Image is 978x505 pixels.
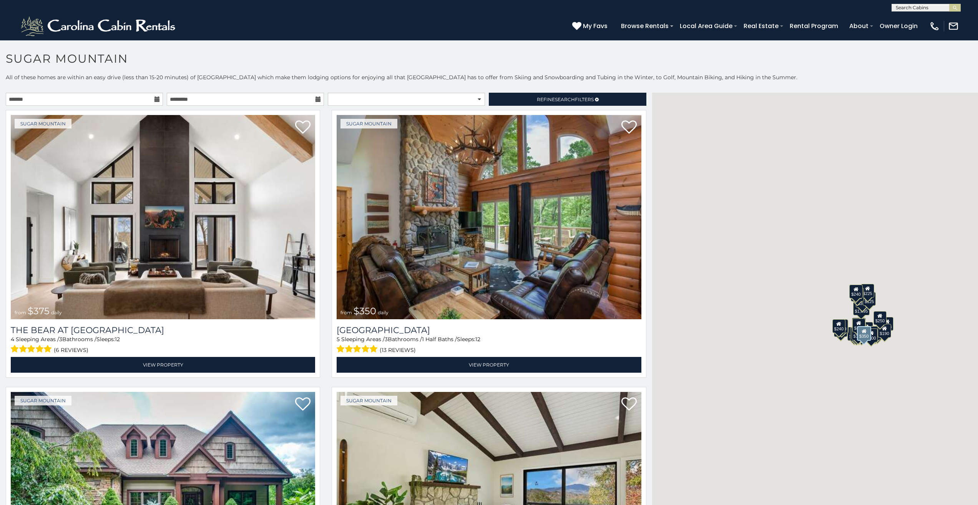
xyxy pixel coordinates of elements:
[337,325,641,335] a: [GEOGRAPHIC_DATA]
[19,15,179,38] img: White-1-2.png
[929,21,940,32] img: phone-regular-white.png
[15,119,71,128] a: Sugar Mountain
[852,318,865,332] div: $190
[11,335,315,355] div: Sleeping Areas / Bathrooms / Sleeps:
[948,21,959,32] img: mail-regular-white.png
[337,335,641,355] div: Sleeping Areas / Bathrooms / Sleeps:
[59,336,62,343] span: 3
[354,305,376,317] span: $350
[880,317,893,331] div: $155
[422,336,457,343] span: 1 Half Baths /
[51,310,62,315] span: daily
[676,19,736,33] a: Local Area Guide
[853,302,870,315] div: $1,095
[873,311,886,325] div: $250
[11,357,315,373] a: View Property
[617,19,672,33] a: Browse Rentals
[337,115,641,319] img: Grouse Moor Lodge
[337,336,340,343] span: 5
[11,336,14,343] span: 4
[11,325,315,335] h3: The Bear At Sugar Mountain
[861,284,874,298] div: $225
[621,120,637,136] a: Add to favorites
[849,285,862,298] div: $240
[340,310,352,315] span: from
[295,120,311,136] a: Add to favorites
[572,21,609,31] a: My Favs
[868,326,882,340] div: $195
[878,324,891,338] div: $190
[850,327,863,341] div: $155
[11,115,315,319] a: The Bear At Sugar Mountain from $375 daily
[832,319,845,333] div: $240
[337,357,641,373] a: View Property
[11,325,315,335] a: The Bear At [GEOGRAPHIC_DATA]
[852,318,865,332] div: $265
[786,19,842,33] a: Rental Program
[337,115,641,319] a: Grouse Moor Lodge from $350 daily
[583,21,608,31] span: My Favs
[295,397,311,413] a: Add to favorites
[621,397,637,413] a: Add to favorites
[740,19,782,33] a: Real Estate
[115,336,120,343] span: 12
[489,93,646,106] a: RefineSearchFilters
[537,97,594,102] span: Refine Filters
[852,318,865,332] div: $300
[380,345,416,355] span: (13 reviews)
[54,345,88,355] span: (6 reviews)
[860,322,873,336] div: $200
[340,396,397,405] a: Sugar Mountain
[28,305,50,317] span: $375
[11,115,315,319] img: The Bear At Sugar Mountain
[876,19,922,33] a: Owner Login
[378,310,389,315] span: daily
[340,119,397,128] a: Sugar Mountain
[475,336,480,343] span: 12
[15,396,71,405] a: Sugar Mountain
[857,326,871,341] div: $350
[863,292,876,306] div: $125
[15,310,26,315] span: from
[555,97,575,102] span: Search
[845,19,872,33] a: About
[852,327,865,340] div: $175
[337,325,641,335] h3: Grouse Moor Lodge
[865,328,878,342] div: $500
[385,336,388,343] span: 3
